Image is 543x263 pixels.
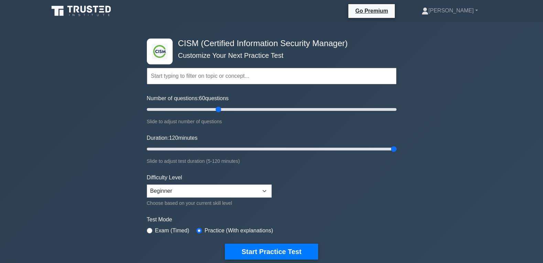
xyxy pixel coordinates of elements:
[225,244,318,260] button: Start Practice Test
[155,227,189,235] label: Exam (Timed)
[147,157,397,165] div: Slide to adjust test duration (5-120 minutes)
[147,199,272,207] div: Choose based on your current skill level
[205,227,273,235] label: Practice (With explanations)
[147,134,198,142] label: Duration: minutes
[175,39,363,49] h4: CISM (Certified Information Security Manager)
[147,68,397,84] input: Start typing to filter on topic or concept...
[147,117,397,126] div: Slide to adjust number of questions
[147,173,182,182] label: Difficulty Level
[351,7,392,15] a: Go Premium
[405,4,495,18] a: [PERSON_NAME]
[147,215,397,224] label: Test Mode
[199,95,205,101] span: 60
[169,135,178,141] span: 120
[147,94,229,103] label: Number of questions: questions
